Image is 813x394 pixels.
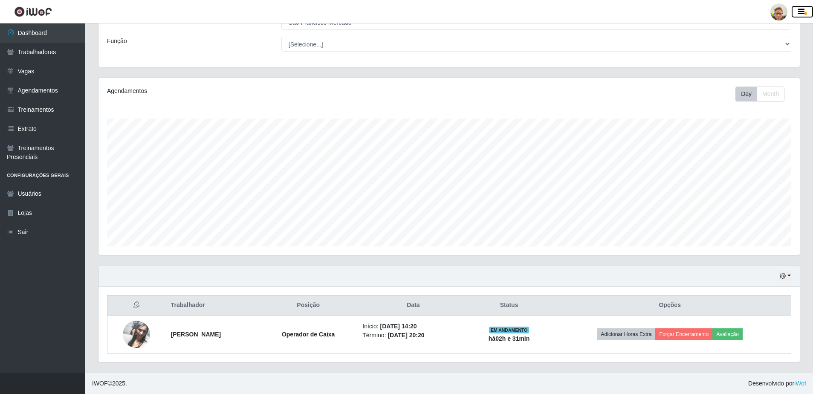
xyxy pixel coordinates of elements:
span: EM ANDAMENTO [489,327,529,333]
button: Adicionar Horas Extra [597,328,655,340]
span: IWOF [92,380,108,387]
button: Day [735,87,757,101]
button: Forçar Encerramento [655,328,712,340]
th: Status [469,295,549,316]
li: Início: [362,322,464,331]
th: Opções [549,295,791,316]
strong: Operador de Caixa [282,331,335,338]
time: [DATE] 20:20 [388,332,424,339]
div: Agendamentos [107,87,385,96]
div: First group [735,87,784,101]
img: CoreUI Logo [14,6,52,17]
time: [DATE] 14:20 [380,323,417,330]
button: Month [757,87,784,101]
button: Avaliação [712,328,743,340]
div: Toolbar with button groups [735,87,791,101]
th: Data [357,295,469,316]
th: Trabalhador [166,295,259,316]
label: Função [107,37,127,46]
strong: há 02 h e 31 min [489,335,530,342]
img: 1728657524685.jpeg [123,310,150,359]
strong: [PERSON_NAME] [171,331,221,338]
span: © 2025 . [92,379,127,388]
li: Término: [362,331,464,340]
span: Desenvolvido por [748,379,806,388]
th: Posição [259,295,357,316]
a: iWof [794,380,806,387]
